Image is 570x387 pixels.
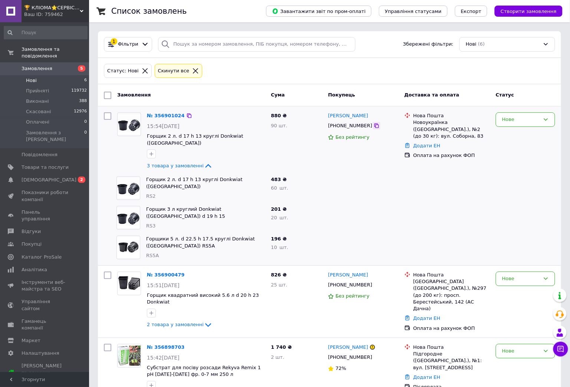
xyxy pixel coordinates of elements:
[501,9,557,14] span: Створити замовлення
[335,134,370,140] span: Без рейтингу
[404,92,459,98] span: Доставка та оплата
[328,354,372,360] span: [PHONE_NUMBER]
[22,298,69,312] span: Управління сайтом
[118,346,141,365] img: Фото товару
[413,272,490,278] div: Нова Пошта
[118,41,138,48] span: Фільтри
[146,236,255,249] a: Горщики 5 л. d 22.5 h 17.5 круглі Donkwiat ([GEOGRAPHIC_DATA]) RS5A
[403,41,453,48] span: Збережені фільтри:
[22,318,69,331] span: Гаманець компанії
[271,185,288,191] span: 60 шт.
[117,272,141,295] a: Фото товару
[22,177,76,183] span: [DEMOGRAPHIC_DATA]
[147,355,180,361] span: 15:42[DATE]
[26,98,49,105] span: Виконані
[117,237,140,258] img: Фото товару
[146,253,159,258] span: RS5A
[22,241,42,247] span: Покупці
[271,282,287,288] span: 25 шт.
[24,4,80,11] span: 🏆 КЛІОМА⭐СЕРВІС™ - Розплідник ягідних рослин
[26,77,37,84] span: Нові
[147,365,261,377] span: Субстрат для посіву розсади Rekyva Remix 1 pH [DATE]-[DATE] фр. 0-7 мм 250 л
[147,344,185,350] a: № 356898703
[413,315,440,321] a: Додати ЕН
[553,342,568,357] button: Чат з покупцем
[158,37,356,52] input: Пошук за номером замовлення, ПІБ покупця, номером телефону, Email, номером накладної
[106,67,140,75] div: Статус: Нові
[22,164,69,171] span: Товари та послуги
[271,123,287,128] span: 90 шт.
[147,282,180,288] span: 15:51[DATE]
[271,206,287,212] span: 201 ₴
[335,293,370,299] span: Без рейтингу
[478,41,485,47] span: (6)
[22,350,59,357] span: Налаштування
[146,177,243,189] a: Горщик 2 л. d 17 h 13 круглі Donkwiat ([GEOGRAPHIC_DATA])
[22,151,58,158] span: Повідомлення
[22,266,47,273] span: Аналітика
[496,92,514,98] span: Статус
[271,344,292,350] span: 1 740 ₴
[84,119,87,125] span: 0
[79,98,87,105] span: 388
[271,272,287,278] span: 826 ₴
[328,123,372,128] span: [PHONE_NUMBER]
[26,129,84,143] span: Замовлення з [PERSON_NAME]
[413,119,490,140] div: Новоукраїнка ([GEOGRAPHIC_DATA].), №2 (до 30 кг): вул. Соборна, 83
[71,88,87,94] span: 119732
[413,374,440,380] a: Додати ЕН
[271,215,288,220] span: 20 шт.
[271,236,287,242] span: 196 ₴
[22,228,41,235] span: Відгуки
[26,119,49,125] span: Оплачені
[146,193,156,199] span: RS2
[118,114,141,135] img: Фото товару
[271,177,287,182] span: 483 ₴
[413,278,490,312] div: [GEOGRAPHIC_DATA] ([GEOGRAPHIC_DATA].), №297 (до 200 кг): просп. Берестейський, 142 (АС Дачна)
[22,363,69,383] span: [PERSON_NAME] та рахунки
[271,354,284,360] span: 2 шт.
[413,351,490,371] div: Підгородне ([GEOGRAPHIC_DATA].), №1: вул. [STREET_ADDRESS]
[413,325,490,332] div: Оплата на рахунок ФОП
[455,6,488,17] button: Експорт
[272,8,366,14] span: Завантажити звіт по пром-оплаті
[413,152,490,159] div: Оплата на рахунок ФОП
[22,254,62,260] span: Каталог ProSale
[147,322,204,328] span: 2 товара у замовленні
[117,207,140,228] img: Фото товару
[118,273,141,293] img: Фото товару
[328,92,355,98] span: Покупець
[271,245,288,250] span: 10 шт.
[271,92,285,98] span: Cума
[22,189,69,203] span: Показники роботи компанії
[328,344,368,351] a: [PERSON_NAME]
[78,65,85,72] span: 5
[413,344,490,351] div: Нова Пошта
[117,112,141,136] a: Фото товару
[487,8,563,14] a: Створити замовлення
[84,77,87,84] span: 6
[146,206,225,219] a: Горщик 3 л круглий Donkwiat ([GEOGRAPHIC_DATA]) d 19 h 15
[385,9,442,14] span: Управління статусами
[117,92,151,98] span: Замовлення
[24,11,89,18] div: Ваш ID: 759462
[157,67,191,75] div: Cкинути все
[328,282,372,288] span: [PHONE_NUMBER]
[413,112,490,119] div: Нова Пошта
[26,88,49,94] span: Прийняті
[22,279,69,292] span: Інструменти веб-майстра та SEO
[117,178,140,198] img: Фото товару
[147,292,259,305] a: Горщик квадратний високий 5.6 л d 20 h 23 Donkwiat
[413,143,440,148] a: Додати ЕН
[328,272,368,279] a: [PERSON_NAME]
[271,113,287,118] span: 880 ₴
[266,6,371,17] button: Завантажити звіт по пром-оплаті
[466,41,476,48] span: Нові
[328,112,368,119] a: [PERSON_NAME]
[146,223,156,229] span: RS3
[502,275,540,283] div: Нове
[147,113,185,118] a: № 356901024
[147,133,243,146] a: Горщик 2 л. d 17 h 13 круглі Donkwiat ([GEOGRAPHIC_DATA])
[26,108,51,115] span: Скасовані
